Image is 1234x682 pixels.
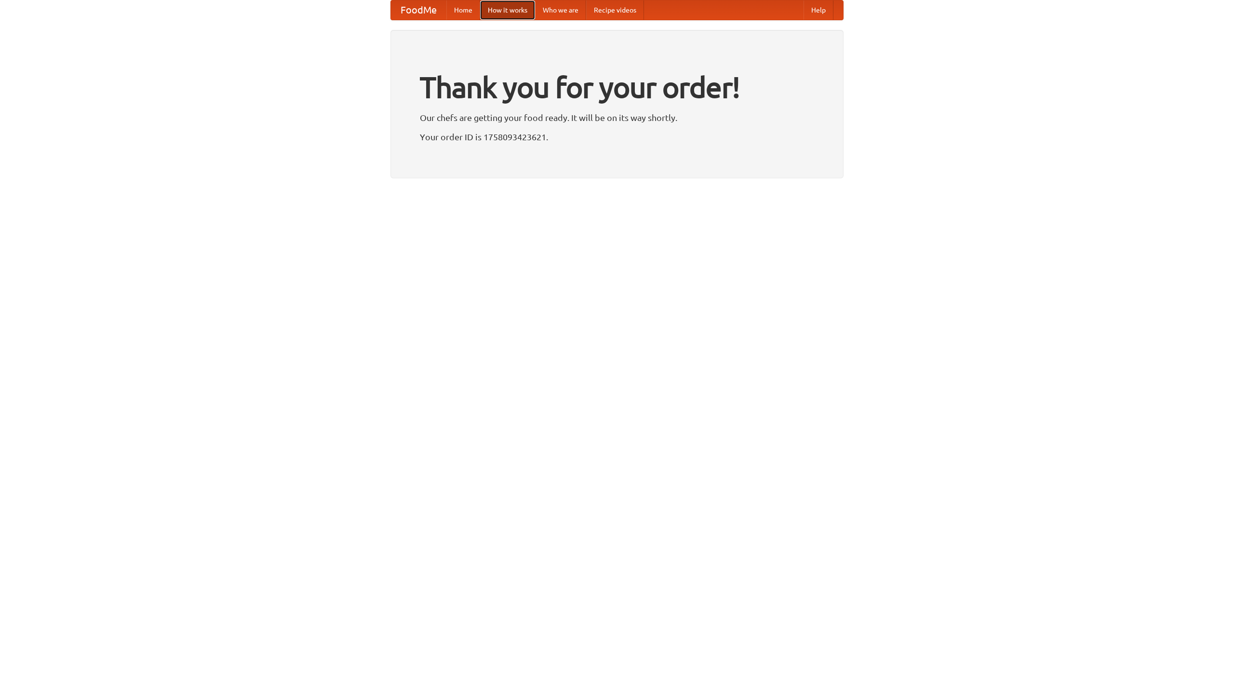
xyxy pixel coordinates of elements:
[446,0,480,20] a: Home
[586,0,644,20] a: Recipe videos
[391,0,446,20] a: FoodMe
[804,0,833,20] a: Help
[420,110,814,125] p: Our chefs are getting your food ready. It will be on its way shortly.
[420,130,814,144] p: Your order ID is 1758093423621.
[420,64,814,110] h1: Thank you for your order!
[535,0,586,20] a: Who we are
[480,0,535,20] a: How it works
